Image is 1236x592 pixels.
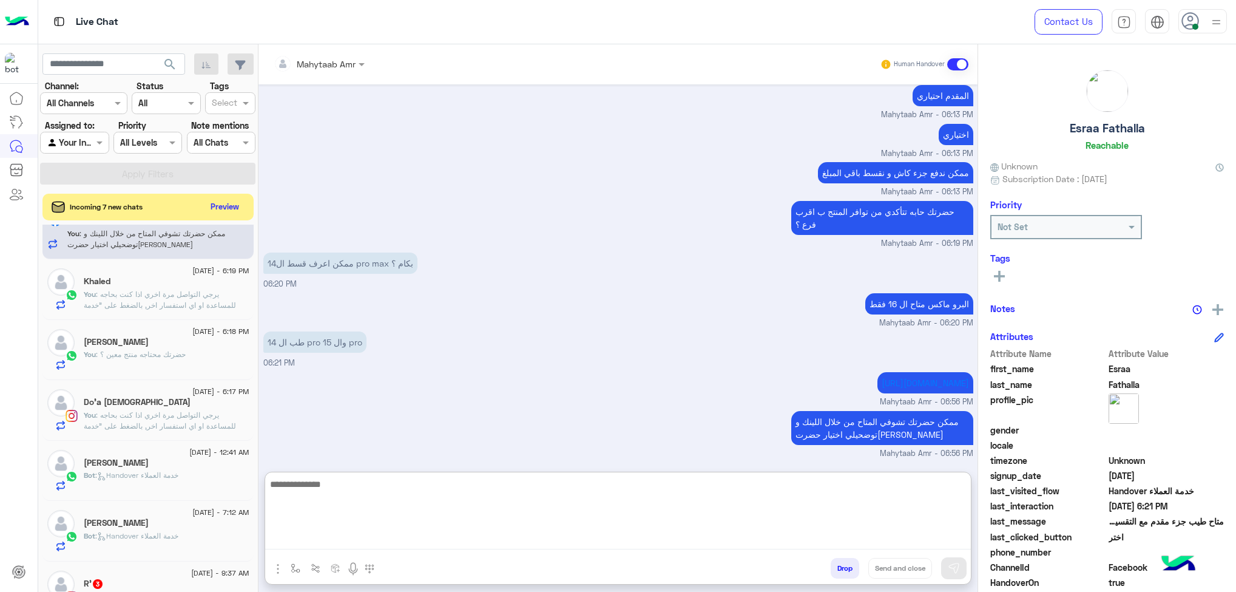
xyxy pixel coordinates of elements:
span: first_name [990,362,1106,375]
span: phone_number [990,546,1106,559]
span: locale [990,439,1106,452]
span: You [84,410,96,420]
span: 2025-06-27T17:55:34.188Z [1109,469,1224,482]
span: Attribute Name [990,347,1106,360]
img: add [1212,304,1223,315]
span: Subscription Date : [DATE] [1002,172,1107,185]
span: last_clicked_button [990,531,1106,543]
a: tab [1112,9,1136,35]
button: select flow [286,558,306,578]
span: Attribute Value [1109,347,1224,360]
span: profile_pic [990,393,1106,421]
img: Trigger scenario [311,563,320,573]
span: null [1109,546,1224,559]
img: tab [52,14,67,29]
span: 2025-08-19T15:21:16.1889408Z [1109,500,1224,512]
img: Logo [5,9,29,35]
span: [DATE] - 6:18 PM [192,326,249,337]
img: send message [948,562,960,574]
span: HandoverOn [990,576,1106,589]
span: Incoming 7 new chats [70,202,143,213]
label: Assigned to: [45,119,95,132]
span: Mahytaab Amr - 06:19 PM [881,238,973,250]
span: signup_date [990,469,1106,482]
p: 19/8/2025, 6:20 PM [263,253,417,274]
button: Send and close [868,558,932,579]
span: اختر [1109,531,1224,543]
button: Drop [831,558,859,579]
h5: R' [84,579,104,589]
h5: Peter Samir [84,458,149,468]
p: 19/8/2025, 6:13 PM [818,162,973,183]
h5: Do'a Mohei [84,397,191,407]
span: Mahytaab Amr - 06:13 PM [881,186,973,198]
span: You [84,350,96,359]
label: Note mentions [191,119,249,132]
img: defaultAdmin.png [47,510,75,537]
span: Mahytaab Amr - 06:13 PM [881,109,973,121]
h5: Khaled [84,276,110,287]
img: send attachment [271,562,285,576]
span: Bot [84,471,95,480]
p: 19/8/2025, 6:20 PM [865,293,973,315]
p: 19/8/2025, 6:56 PM [877,372,973,393]
span: يرجي التواصل مرة اخري اذا كنت بحاجه للمساعدة او اي استفسار اخر, بالضغط على "خدمة العملاء"مره اخرى... [84,290,248,386]
p: Live Chat [76,14,118,30]
img: profile [1209,15,1224,30]
img: tab [1150,15,1164,29]
img: picture [1109,393,1139,424]
span: [DATE] - 7:12 AM [192,507,249,518]
img: hulul-logo.png [1157,543,1200,586]
img: WhatsApp [66,471,78,483]
h6: Priority [990,199,1022,210]
button: search [155,53,185,80]
span: last_visited_flow [990,485,1106,497]
img: defaultAdmin.png [47,450,75,477]
h6: Notes [990,303,1015,314]
small: Human Handover [894,60,945,69]
span: [DATE] - 12:41 AM [189,447,249,458]
h5: Esraa Fathalla [1070,121,1145,135]
img: picture [1087,70,1128,112]
p: 19/8/2025, 6:13 PM [913,85,973,106]
span: null [1109,424,1224,437]
span: Esraa [1109,362,1224,375]
a: [URL][DOMAIN_NAME] [882,378,969,388]
h6: Reachable [1086,140,1129,151]
span: timezone [990,454,1106,467]
span: Mahytaab Amr - 06:20 PM [879,318,973,329]
span: ChannelId [990,561,1106,574]
img: defaultAdmin.png [47,329,75,356]
span: last_name [990,378,1106,391]
h5: Toka Abobakr Mohammed [84,337,149,347]
label: Status [137,80,163,92]
img: defaultAdmin.png [47,389,75,417]
button: Apply Filters [40,163,255,185]
span: Handover خدمة العملاء [1109,485,1224,497]
h6: Tags [990,253,1224,264]
img: send voice note [346,562,360,576]
img: defaultAdmin.png [47,268,75,296]
span: Unknown [1109,454,1224,467]
span: last_message [990,515,1106,528]
span: Mahytaab Amr - 06:56 PM [880,448,973,460]
span: 3 [93,579,103,589]
button: create order [326,558,346,578]
img: tab [1117,15,1131,29]
img: WhatsApp [66,350,78,362]
img: 1403182699927242 [5,53,27,75]
span: 0 [1109,561,1224,574]
span: search [163,57,177,72]
img: WhatsApp [66,531,78,543]
span: Unknown [990,160,1038,172]
label: Channel: [45,80,79,92]
button: Trigger scenario [306,558,326,578]
img: Instagram [66,410,78,422]
span: [DATE] - 6:17 PM [192,386,249,397]
p: 19/8/2025, 6:21 PM [263,332,366,353]
div: Select [210,96,237,112]
span: [DATE] - 6:19 PM [192,265,249,276]
p: 19/8/2025, 6:13 PM [939,124,973,145]
span: Mahytaab Amr - 06:13 PM [881,148,973,160]
h5: وائل عبد البر [84,518,149,528]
